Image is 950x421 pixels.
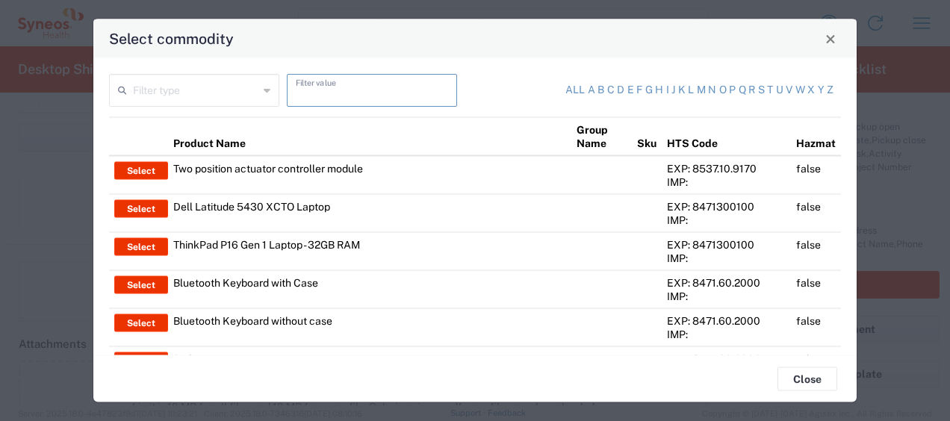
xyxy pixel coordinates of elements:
[588,83,595,98] a: a
[627,83,634,98] a: e
[114,314,168,332] button: Select
[807,83,815,98] a: x
[697,83,706,98] a: m
[114,162,168,180] button: Select
[114,200,168,218] button: Select
[827,83,833,98] a: z
[607,83,615,98] a: c
[636,83,642,98] a: f
[667,213,786,227] div: IMP:
[820,28,841,49] button: Close
[114,352,168,370] button: Select
[565,83,585,98] a: All
[667,175,786,189] div: IMP:
[719,83,727,98] a: o
[667,238,786,252] div: EXP: 8471300100
[729,83,736,98] a: p
[168,117,571,156] th: Product Name
[667,252,786,265] div: IMP:
[776,83,783,98] a: u
[748,83,755,98] a: r
[662,117,791,156] th: HTS Code
[678,83,686,98] a: k
[667,352,786,366] div: EXP: 8471.60.0090
[168,270,571,308] td: Bluetooth Keyboard with Case
[114,276,168,294] button: Select
[114,238,168,256] button: Select
[632,117,662,156] th: Sku
[786,83,792,98] a: v
[818,83,825,98] a: y
[758,83,765,98] a: s
[667,162,786,175] div: EXP: 8537.10.9170
[791,232,841,270] td: false
[168,156,571,195] td: Two position actuator controller module
[571,117,632,156] th: Group Name
[791,117,841,156] th: Hazmat
[667,290,786,303] div: IMP:
[655,83,663,98] a: h
[777,367,837,391] button: Close
[791,156,841,195] td: false
[791,346,841,384] td: false
[597,83,604,98] a: b
[667,276,786,290] div: EXP: 8471.60.2000
[739,83,746,98] a: q
[667,314,786,328] div: EXP: 8471.60.2000
[791,270,841,308] td: false
[671,83,675,98] a: j
[109,28,234,49] h4: Select commodity
[767,83,773,98] a: t
[791,194,841,232] td: false
[667,328,786,341] div: IMP:
[645,83,653,98] a: g
[617,83,624,98] a: d
[168,194,571,232] td: Dell Latitude 5430 XCTO Laptop
[667,200,786,213] div: EXP: 8471300100
[791,308,841,346] td: false
[168,308,571,346] td: Bluetooth Keyboard without case
[708,83,716,98] a: n
[666,83,669,98] a: i
[168,232,571,270] td: ThinkPad P16 Gen 1 Laptop - 32GB RAM
[168,346,571,384] td: Stylus
[795,83,805,98] a: w
[688,83,694,98] a: l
